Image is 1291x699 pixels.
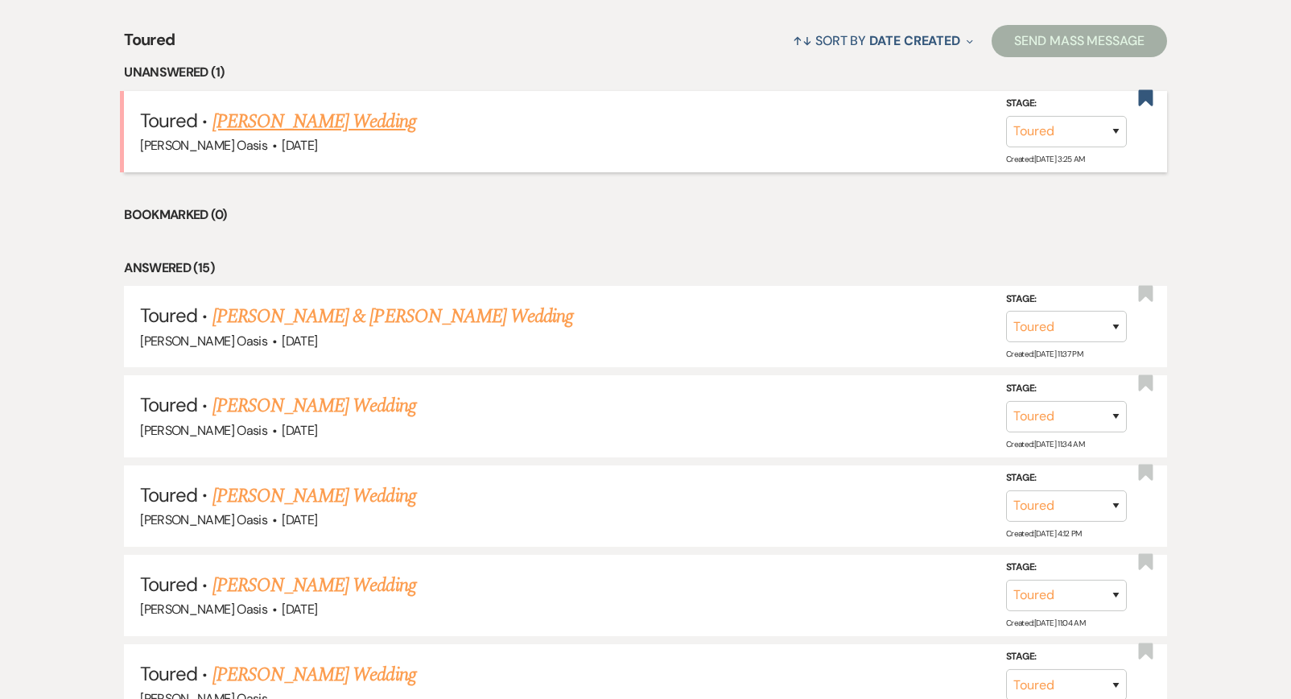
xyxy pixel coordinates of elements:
span: [DATE] [282,137,317,154]
label: Stage: [1006,95,1127,113]
span: Toured [124,27,175,62]
a: [PERSON_NAME] Wedding [212,391,416,420]
li: Bookmarked (0) [124,205,1167,225]
span: Created: [DATE] 11:37 PM [1006,349,1083,359]
a: [PERSON_NAME] Wedding [212,660,416,689]
span: [DATE] [282,422,317,439]
span: [PERSON_NAME] Oasis [140,511,267,528]
span: [DATE] [282,333,317,349]
label: Stage: [1006,380,1127,398]
span: Toured [140,108,197,133]
span: [PERSON_NAME] Oasis [140,601,267,618]
label: Stage: [1006,648,1127,666]
span: Toured [140,661,197,686]
li: Unanswered (1) [124,62,1167,83]
span: Created: [DATE] 3:25 AM [1006,154,1085,164]
span: [DATE] [282,511,317,528]
button: Send Mass Message [992,25,1167,57]
a: [PERSON_NAME] Wedding [212,107,416,136]
span: Toured [140,303,197,328]
label: Stage: [1006,291,1127,308]
span: ↑↓ [793,32,812,49]
span: [PERSON_NAME] Oasis [140,422,267,439]
label: Stage: [1006,469,1127,487]
button: Sort By Date Created [786,19,980,62]
span: Created: [DATE] 11:04 AM [1006,618,1085,628]
span: [PERSON_NAME] Oasis [140,137,267,154]
span: Toured [140,392,197,417]
span: Date Created [869,32,960,49]
span: [DATE] [282,601,317,618]
span: Created: [DATE] 4:12 PM [1006,528,1082,539]
span: [PERSON_NAME] Oasis [140,333,267,349]
span: Created: [DATE] 11:34 AM [1006,438,1084,449]
label: Stage: [1006,559,1127,577]
li: Answered (15) [124,258,1167,279]
a: [PERSON_NAME] & [PERSON_NAME] Wedding [212,302,573,331]
span: Toured [140,482,197,507]
span: Toured [140,572,197,597]
a: [PERSON_NAME] Wedding [212,482,416,511]
a: [PERSON_NAME] Wedding [212,571,416,600]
